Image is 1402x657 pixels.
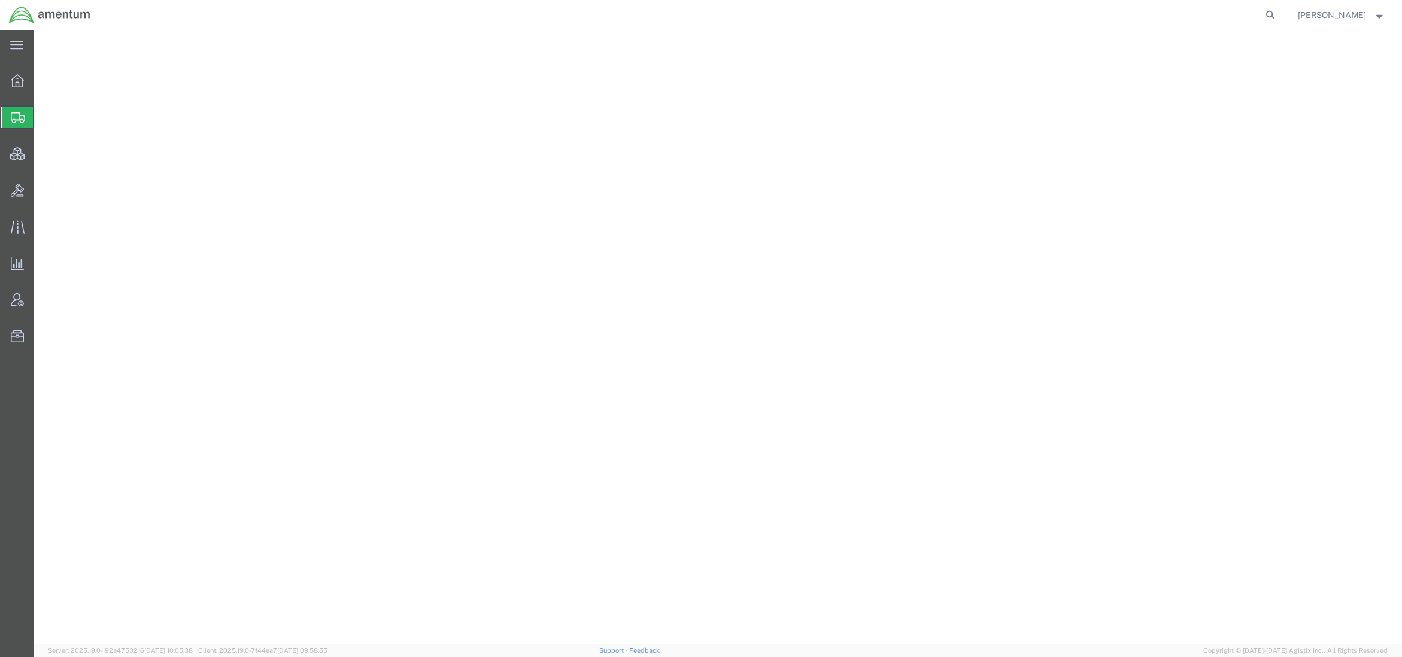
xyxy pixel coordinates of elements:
span: Jason Champagne [1298,8,1366,22]
a: Support [599,647,629,654]
span: Server: 2025.19.0-192a4753216 [48,647,193,654]
a: Feedback [629,647,660,654]
span: Client: 2025.19.0-7f44ea7 [198,647,327,654]
span: Copyright © [DATE]-[DATE] Agistix Inc., All Rights Reserved [1203,646,1388,656]
img: logo [8,6,91,24]
span: [DATE] 10:05:38 [144,647,193,654]
span: [DATE] 09:58:55 [277,647,327,654]
button: [PERSON_NAME] [1297,8,1386,22]
iframe: FS Legacy Container [34,30,1402,644]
